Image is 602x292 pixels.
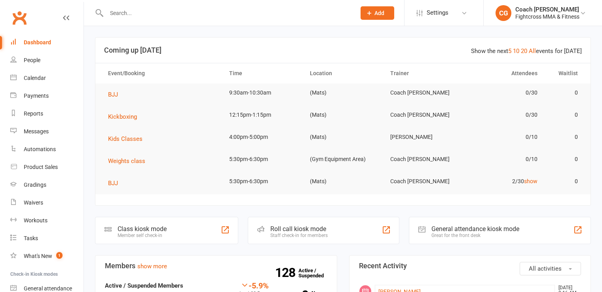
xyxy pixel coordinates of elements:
button: Weights class [108,156,151,166]
th: Attendees [464,63,545,83]
td: (Gym Equipment Area) [303,150,384,169]
div: Great for the front desk [431,233,519,238]
td: [PERSON_NAME] [383,128,464,146]
td: 12:15pm-1:15pm [222,106,303,124]
h3: Recent Activity [359,262,581,270]
a: Workouts [10,212,84,229]
a: People [10,51,84,69]
td: Coach [PERSON_NAME] [383,150,464,169]
th: Location [303,63,384,83]
td: Coach [PERSON_NAME] [383,106,464,124]
div: General attendance [24,285,72,292]
div: Calendar [24,75,46,81]
td: 5:30pm-6:30pm [222,150,303,169]
a: Dashboard [10,34,84,51]
span: Weights class [108,157,145,165]
td: 0 [545,83,585,102]
div: Reports [24,110,43,117]
td: 0/30 [464,106,545,124]
th: Waitlist [545,63,585,83]
div: Automations [24,146,56,152]
th: Time [222,63,303,83]
th: Trainer [383,63,464,83]
h3: Coming up [DATE] [104,46,582,54]
button: Add [361,6,394,20]
td: 0/10 [464,128,545,146]
div: What's New [24,253,52,259]
div: General attendance kiosk mode [431,225,519,233]
a: Gradings [10,176,84,194]
strong: 128 [275,267,298,279]
a: Payments [10,87,84,105]
button: BJJ [108,90,123,99]
td: 0/10 [464,150,545,169]
span: Kickboxing [108,113,137,120]
div: -5.9% [239,281,269,290]
a: Reports [10,105,84,123]
td: 0/30 [464,83,545,102]
strong: Active / Suspended Members [105,282,183,289]
th: Event/Booking [101,63,222,83]
div: Payments [24,93,49,99]
td: (Mats) [303,128,384,146]
span: Settings [427,4,448,22]
span: All activities [529,265,562,272]
a: 5 [508,47,511,55]
a: Product Sales [10,158,84,176]
td: (Mats) [303,172,384,191]
a: Calendar [10,69,84,87]
div: Fightcross MMA & Fitness [515,13,579,20]
a: Waivers [10,194,84,212]
div: Gradings [24,182,46,188]
td: Coach [PERSON_NAME] [383,172,464,191]
div: CG [496,5,511,21]
a: Clubworx [9,8,29,28]
h3: Members [105,262,327,270]
td: 0 [545,150,585,169]
div: Coach [PERSON_NAME] [515,6,579,13]
a: Automations [10,140,84,158]
span: BJJ [108,180,118,187]
div: Tasks [24,235,38,241]
a: What's New1 [10,247,84,265]
input: Search... [104,8,350,19]
button: All activities [520,262,581,275]
div: Roll call kiosk mode [270,225,328,233]
a: 128Active / Suspended [298,262,333,284]
div: Class kiosk mode [118,225,167,233]
td: Coach [PERSON_NAME] [383,83,464,102]
div: Dashboard [24,39,51,46]
button: Kids Classes [108,134,148,144]
td: (Mats) [303,106,384,124]
span: BJJ [108,91,118,98]
div: Show the next events for [DATE] [471,46,582,56]
td: 0 [545,106,585,124]
td: (Mats) [303,83,384,102]
div: Workouts [24,217,47,224]
a: 10 [513,47,519,55]
td: 9:30am-10:30am [222,83,303,102]
td: 4:00pm-5:00pm [222,128,303,146]
span: Add [374,10,384,16]
a: Tasks [10,229,84,247]
a: show [524,178,537,184]
div: Member self check-in [118,233,167,238]
a: 20 [521,47,527,55]
span: 1 [56,252,63,259]
button: BJJ [108,178,123,188]
span: Kids Classes [108,135,142,142]
div: Product Sales [24,164,58,170]
div: Messages [24,128,49,135]
div: Staff check-in for members [270,233,328,238]
div: People [24,57,40,63]
td: 0 [545,128,585,146]
a: All [529,47,536,55]
td: 0 [545,172,585,191]
a: Messages [10,123,84,140]
a: show more [137,263,167,270]
button: Kickboxing [108,112,142,121]
td: 5:30pm-6:30pm [222,172,303,191]
div: Waivers [24,199,43,206]
td: 2/30 [464,172,545,191]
